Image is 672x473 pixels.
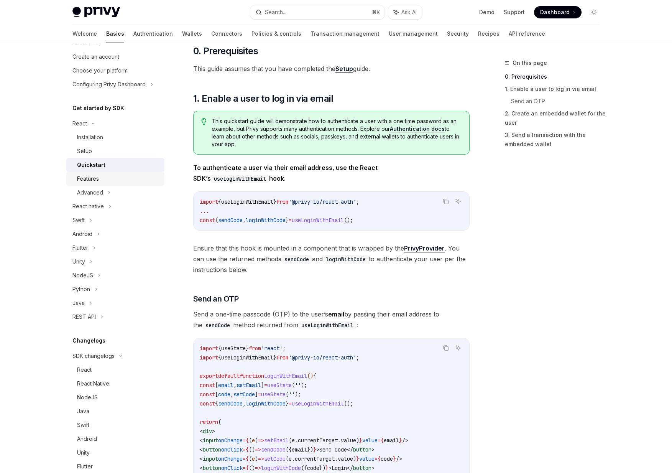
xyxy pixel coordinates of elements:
[72,336,105,345] h5: Changelogs
[72,66,128,75] div: Choose your platform
[200,345,218,352] span: import
[221,198,273,205] span: useLoginWithEmail
[77,393,98,402] div: NodeJS
[261,446,286,453] span: sendCode
[200,382,215,389] span: const
[347,465,353,471] span: </
[295,437,298,444] span: .
[292,382,295,389] span: (
[479,8,495,16] a: Demo
[240,372,264,379] span: function
[356,437,359,444] span: )
[332,465,347,471] span: Login
[66,404,164,418] a: Java
[218,217,243,224] span: sendCode
[106,25,124,43] a: Basics
[252,455,255,462] span: e
[72,202,104,211] div: React native
[534,6,582,18] a: Dashboard
[218,198,221,205] span: {
[505,71,606,83] a: 0. Prerequisites
[243,465,246,471] span: =
[311,25,380,43] a: Transaction management
[513,58,547,68] span: On this page
[72,52,119,61] div: Create an account
[218,455,243,462] span: onChange
[353,465,371,471] span: button
[212,428,215,435] span: >
[505,83,606,95] a: 1. Enable a user to log in via email
[292,400,344,407] span: useLoginWithEmail
[255,446,261,453] span: =>
[200,400,215,407] span: const
[193,293,239,304] span: Send an OTP
[286,446,292,453] span: ({
[215,400,218,407] span: {
[249,455,252,462] span: (
[200,217,215,224] span: const
[243,455,246,462] span: =
[221,446,243,453] span: onClick
[246,455,249,462] span: {
[72,229,92,239] div: Android
[359,455,375,462] span: value
[258,391,261,398] span: =
[218,419,221,425] span: (
[218,382,233,389] span: email
[243,446,246,453] span: =
[243,217,246,224] span: ,
[200,372,218,379] span: export
[344,400,353,407] span: ();
[203,437,218,444] span: input
[399,437,402,444] span: }
[215,391,218,398] span: [
[353,446,371,453] span: button
[261,465,301,471] span: loginWithCode
[338,455,353,462] span: value
[72,25,97,43] a: Welcome
[72,285,90,294] div: Python
[72,7,120,18] img: light logo
[200,208,209,214] span: ...
[249,465,255,471] span: ()
[264,437,289,444] span: setEmail
[325,465,329,471] span: }
[286,391,289,398] span: (
[77,462,93,471] div: Flutter
[356,354,359,361] span: ;
[283,345,286,352] span: ;
[338,437,341,444] span: .
[292,446,307,453] span: email
[72,104,124,113] h5: Get started by SDK
[286,400,289,407] span: }
[77,160,105,170] div: Quickstart
[66,432,164,446] a: Android
[246,400,286,407] span: loginWithCode
[453,196,463,206] button: Ask AI
[356,198,359,205] span: ;
[218,372,240,379] span: default
[66,144,164,158] a: Setup
[72,298,85,308] div: Java
[218,437,243,444] span: onChange
[390,125,445,132] a: Authentication docs
[511,95,606,107] a: Send an OTP
[218,345,221,352] span: {
[77,365,92,374] div: React
[72,351,115,361] div: SDK changelogs
[77,133,103,142] div: Installation
[77,448,90,457] div: Unity
[313,372,316,379] span: {
[246,465,249,471] span: {
[72,119,87,128] div: React
[182,25,202,43] a: Wallets
[203,455,218,462] span: input
[329,465,332,471] span: >
[389,25,438,43] a: User management
[335,455,338,462] span: .
[307,465,319,471] span: code
[509,25,545,43] a: API reference
[298,437,338,444] span: currentTarget
[212,117,461,148] span: This quickstart guide will demonstrate how to authenticate a user with a one time password as an ...
[246,345,249,352] span: }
